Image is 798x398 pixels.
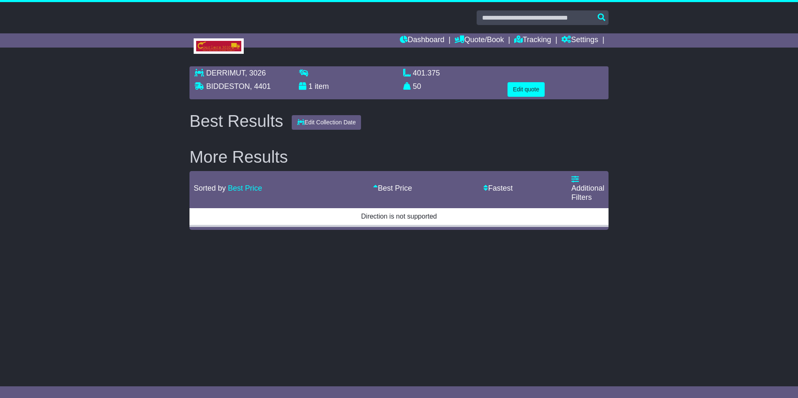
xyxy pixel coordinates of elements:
span: Sorted by [194,184,226,192]
a: Tracking [514,33,551,48]
h2: More Results [189,148,609,166]
span: 1 [308,82,313,91]
a: Best Price [228,184,262,192]
a: Quote/Book [455,33,504,48]
span: DERRIMUT [206,69,245,77]
span: , 4401 [250,82,271,91]
a: Additional Filters [571,175,604,202]
button: Edit Collection Date [292,115,361,130]
span: 50 [413,82,421,91]
div: Best Results [185,112,288,130]
a: Dashboard [400,33,444,48]
a: Best Price [373,184,412,192]
td: Direction is not supported [189,207,609,226]
span: 401.375 [413,69,440,77]
span: , 3026 [245,69,266,77]
a: Fastest [483,184,513,192]
span: item [315,82,329,91]
a: Settings [561,33,598,48]
span: BIDDESTON [206,82,250,91]
button: Edit quote [508,82,545,97]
